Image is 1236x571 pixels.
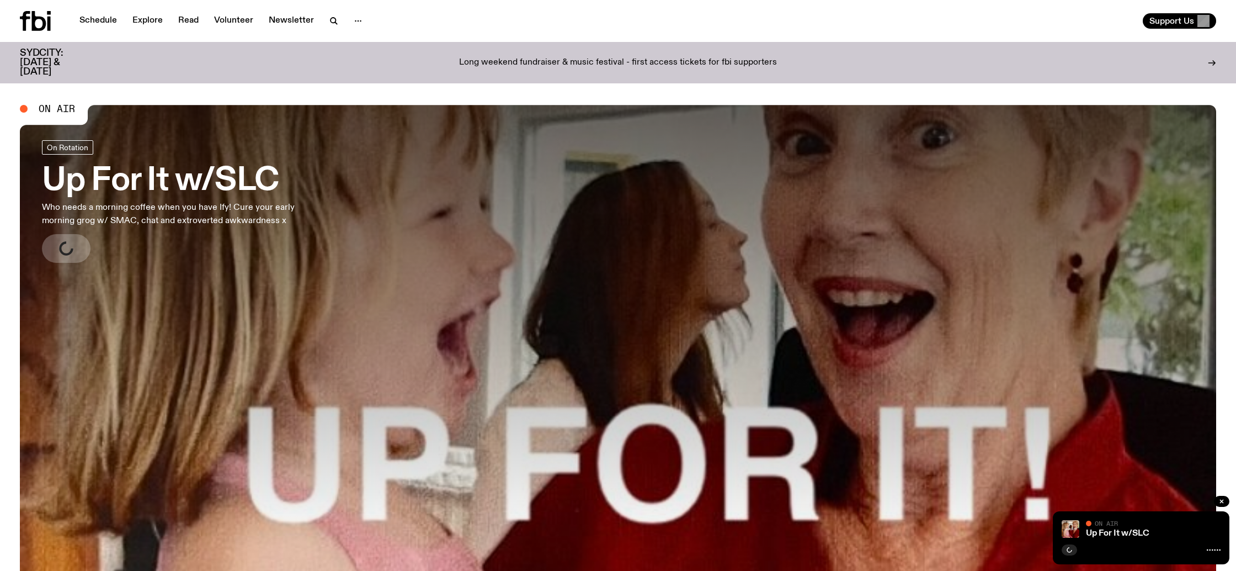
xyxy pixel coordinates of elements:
p: Long weekend fundraiser & music festival - first access tickets for fbi supporters [459,58,777,68]
h3: SYDCITY: [DATE] & [DATE] [20,49,90,77]
button: Support Us [1143,13,1216,29]
a: On Rotation [42,140,93,155]
a: Read [172,13,205,29]
span: On Air [39,104,75,114]
a: Explore [126,13,169,29]
span: On Rotation [47,143,88,151]
p: Who needs a morning coffee when you have Ify! Cure your early morning grog w/ SMAC, chat and extr... [42,201,324,228]
a: Volunteer [207,13,260,29]
a: Newsletter [262,13,321,29]
span: On Air [1095,520,1118,527]
a: Schedule [73,13,124,29]
a: Up For It w/SLCWho needs a morning coffee when you have Ify! Cure your early morning grog w/ SMAC... [42,140,324,263]
h3: Up For It w/SLC [42,166,324,197]
span: Support Us [1149,16,1194,26]
a: Up For It w/SLC [1086,529,1149,538]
